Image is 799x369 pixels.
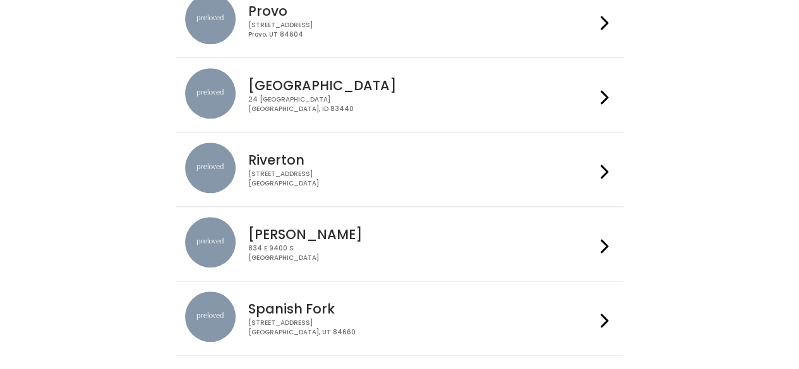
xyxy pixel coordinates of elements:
[248,21,596,39] div: [STREET_ADDRESS] Provo, UT 84604
[185,68,614,122] a: preloved location [GEOGRAPHIC_DATA] 24 [GEOGRAPHIC_DATA][GEOGRAPHIC_DATA], ID 83440
[185,217,236,267] img: preloved location
[185,217,614,271] a: preloved location [PERSON_NAME] 834 E 9400 S[GEOGRAPHIC_DATA]
[248,95,596,114] div: 24 [GEOGRAPHIC_DATA] [GEOGRAPHIC_DATA], ID 83440
[185,291,614,345] a: preloved location Spanish Fork [STREET_ADDRESS][GEOGRAPHIC_DATA], UT 84660
[185,143,614,196] a: preloved location Riverton [STREET_ADDRESS][GEOGRAPHIC_DATA]
[248,302,596,316] h4: Spanish Fork
[248,319,596,337] div: [STREET_ADDRESS] [GEOGRAPHIC_DATA], UT 84660
[248,244,596,262] div: 834 E 9400 S [GEOGRAPHIC_DATA]
[185,68,236,119] img: preloved location
[248,227,596,242] h4: [PERSON_NAME]
[185,291,236,342] img: preloved location
[248,170,596,188] div: [STREET_ADDRESS] [GEOGRAPHIC_DATA]
[248,78,596,93] h4: [GEOGRAPHIC_DATA]
[248,153,596,167] h4: Riverton
[248,4,596,18] h4: Provo
[185,143,236,193] img: preloved location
